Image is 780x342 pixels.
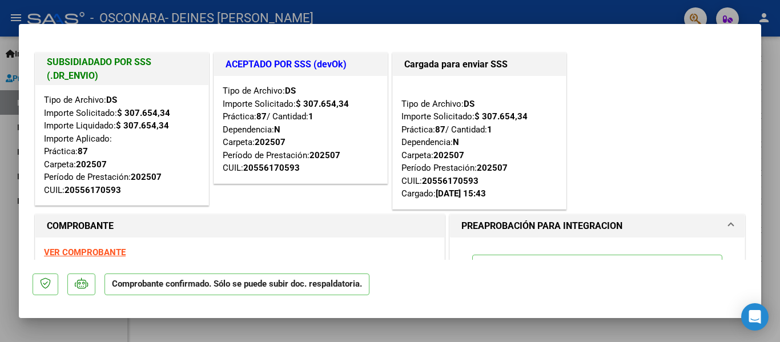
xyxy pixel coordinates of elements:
div: Tipo de Archivo: Importe Solicitado: Práctica: / Cantidad: Dependencia: Carpeta: Período de Prest... [223,85,379,175]
div: Tipo de Archivo: Importe Solicitado: Práctica: / Cantidad: Dependencia: Carpeta: Período Prestaci... [401,85,557,200]
h1: PREAPROBACIÓN PARA INTEGRACION [461,219,622,233]
p: Comprobante confirmado. Sólo se puede subir doc. respaldatoria. [104,273,369,296]
div: 20556170593 [243,162,300,175]
div: Tipo de Archivo: Importe Solicitado: Importe Liquidado: Importe Aplicado: Práctica: Carpeta: Perí... [44,94,200,196]
p: El afiliado figura en el ultimo padrón que tenemos de la SSS de [472,255,722,297]
strong: 87 [78,146,88,156]
strong: $ 307.654,34 [116,120,169,131]
strong: N [274,124,280,135]
mat-expansion-panel-header: PREAPROBACIÓN PARA INTEGRACION [450,215,745,238]
div: Open Intercom Messenger [741,303,769,331]
strong: 87 [435,124,445,135]
h1: Cargada para enviar SSS [404,58,554,71]
strong: 202507 [309,150,340,160]
strong: DS [464,99,475,109]
strong: COMPROBANTE [47,220,114,231]
strong: DS [285,86,296,96]
strong: $ 307.654,34 [117,108,170,118]
strong: N [453,137,459,147]
strong: DS [106,95,117,105]
strong: 87 [256,111,267,122]
h1: SUBSIDIADADO POR SSS (.DR_ENVIO) [47,55,197,83]
strong: 202507 [255,137,286,147]
strong: 202507 [433,150,464,160]
strong: 202507 [76,159,107,170]
strong: 202507 [477,163,508,173]
strong: $ 307.654,34 [296,99,349,109]
strong: [DATE] 15:43 [436,188,486,199]
strong: $ 307.654,34 [475,111,528,122]
div: 20556170593 [422,175,479,188]
div: 20556170593 [65,184,121,197]
a: VER COMPROBANTE [44,247,126,257]
strong: 202507 [131,172,162,182]
h1: ACEPTADO POR SSS (devOk) [226,58,376,71]
strong: 1 [308,111,313,122]
strong: 1 [487,124,492,135]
